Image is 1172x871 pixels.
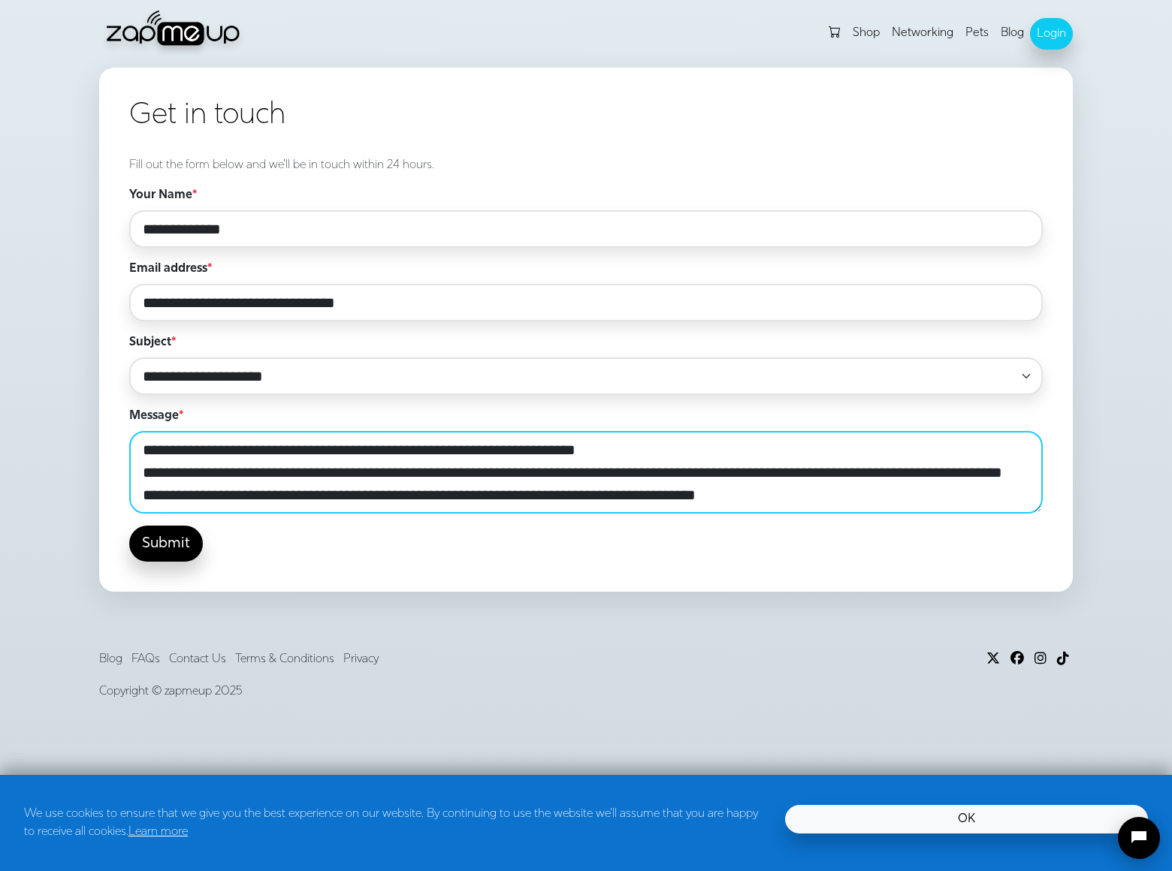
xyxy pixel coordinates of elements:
[99,10,249,58] img: zapmeup
[129,333,176,351] label: Subject
[235,653,334,665] a: Terms & Conditions
[129,98,1043,134] h1: Get in touch
[1118,817,1160,859] button: Open chat
[1030,18,1073,50] a: Login
[129,156,1043,174] p: Fill out the form below and we'll be in touch within 24 hours.
[15,805,776,841] div: We use cookies to ensure that we give you the best experience on our website. By continuing to us...
[343,653,379,665] a: Privacy
[131,653,160,665] a: FAQs
[847,18,886,48] a: Shop
[128,826,188,838] a: Learn more
[99,686,242,698] a: Copyright © zapmeup 2025
[129,407,183,425] label: Message
[99,653,122,665] a: Blog
[129,186,197,204] label: Your Name
[959,18,995,48] a: Pets
[886,18,959,48] a: Networking
[785,805,1148,833] a: OK
[129,526,203,562] button: Submit
[129,260,212,278] label: Email address
[169,653,226,665] a: Contact Us
[995,18,1030,48] a: Blog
